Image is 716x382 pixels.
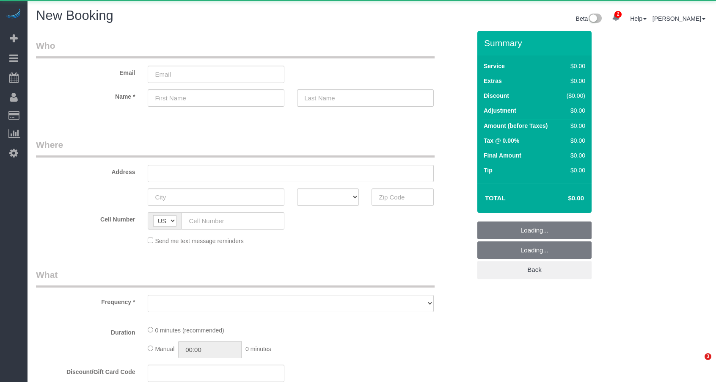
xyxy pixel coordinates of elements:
[30,325,141,337] label: Duration
[485,194,506,202] strong: Total
[155,346,174,352] span: Manual
[484,151,521,160] label: Final Amount
[563,136,585,145] div: $0.00
[543,195,584,202] h4: $0.00
[36,8,113,23] span: New Booking
[484,106,516,115] label: Adjustment
[148,66,284,83] input: Email
[563,77,585,85] div: $0.00
[705,353,711,360] span: 3
[563,122,585,130] div: $0.00
[148,89,284,107] input: First Name
[30,295,141,306] label: Frequency *
[588,14,602,25] img: New interface
[576,15,602,22] a: Beta
[563,151,585,160] div: $0.00
[30,66,141,77] label: Email
[245,346,271,352] span: 0 minutes
[563,91,585,100] div: ($0.00)
[484,166,493,174] label: Tip
[477,261,592,279] a: Back
[563,166,585,174] div: $0.00
[5,8,22,20] img: Automaid Logo
[484,122,548,130] label: Amount (before Taxes)
[687,353,708,374] iframe: Intercom live chat
[484,136,519,145] label: Tax @ 0.00%
[484,91,509,100] label: Discount
[484,62,505,70] label: Service
[155,238,243,244] span: Send me text message reminders
[563,62,585,70] div: $0.00
[36,138,435,158] legend: Where
[36,39,435,58] legend: Who
[484,38,587,48] h3: Summary
[630,15,647,22] a: Help
[155,327,224,334] span: 0 minutes (recommended)
[30,89,141,101] label: Name *
[614,11,622,18] span: 2
[30,165,141,176] label: Address
[563,106,585,115] div: $0.00
[608,8,624,27] a: 2
[484,77,502,85] label: Extras
[30,212,141,224] label: Cell Number
[182,212,284,230] input: Cell Number
[372,188,433,206] input: Zip Code
[297,89,434,107] input: Last Name
[148,188,284,206] input: City
[653,15,705,22] a: [PERSON_NAME]
[30,365,141,376] label: Discount/Gift Card Code
[36,269,435,288] legend: What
